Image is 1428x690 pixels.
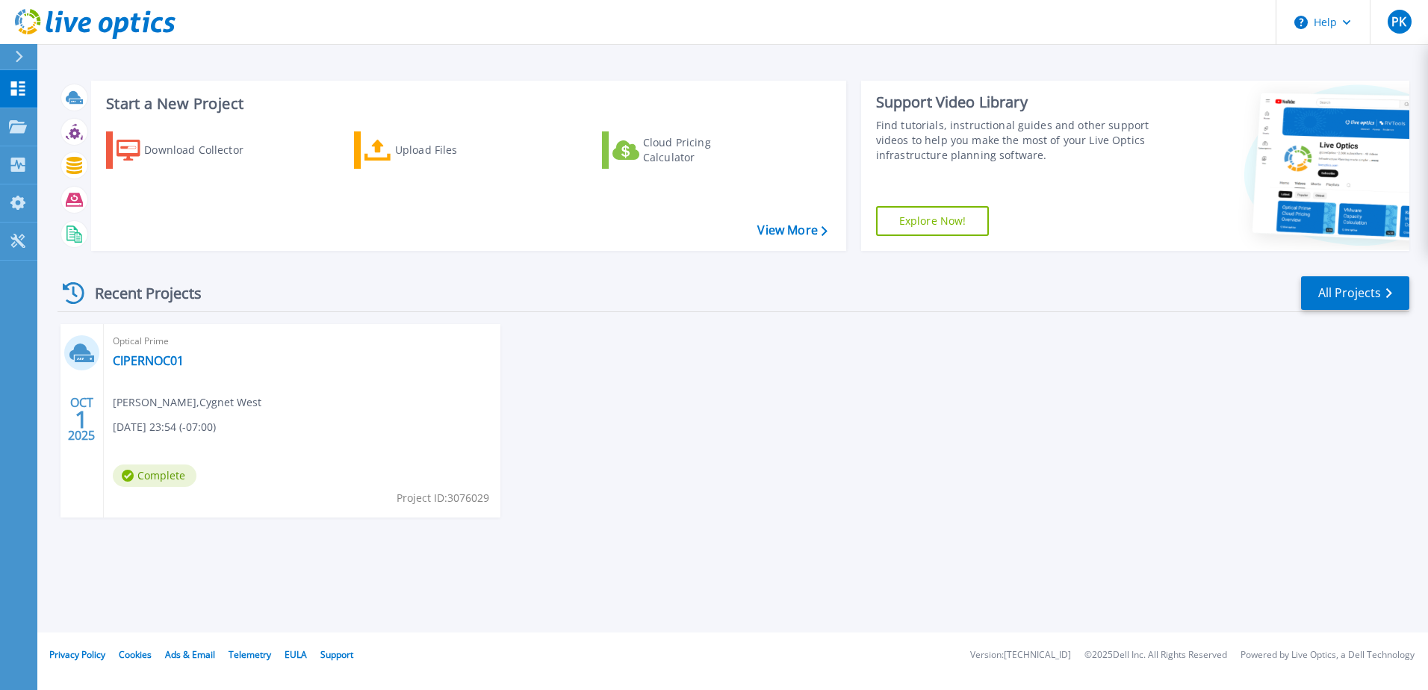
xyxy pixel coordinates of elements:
li: Version: [TECHNICAL_ID] [970,650,1071,660]
div: Download Collector [144,135,264,165]
a: EULA [285,648,307,661]
a: CIPERNOC01 [113,353,184,368]
a: Ads & Email [165,648,215,661]
span: Project ID: 3076029 [397,490,489,506]
a: Support [320,648,353,661]
span: [DATE] 23:54 (-07:00) [113,419,216,435]
span: [PERSON_NAME] , Cygnet West [113,394,261,411]
div: Support Video Library [876,93,1155,112]
div: Find tutorials, instructional guides and other support videos to help you make the most of your L... [876,118,1155,163]
li: Powered by Live Optics, a Dell Technology [1241,650,1415,660]
a: Upload Files [354,131,521,169]
span: PK [1391,16,1406,28]
li: © 2025 Dell Inc. All Rights Reserved [1084,650,1227,660]
a: Explore Now! [876,206,990,236]
a: Cloud Pricing Calculator [602,131,769,169]
div: OCT 2025 [67,392,96,447]
div: Cloud Pricing Calculator [643,135,763,165]
span: Complete [113,464,196,487]
a: Download Collector [106,131,273,169]
a: View More [757,223,827,237]
a: Cookies [119,648,152,661]
div: Recent Projects [58,275,222,311]
div: Upload Files [395,135,515,165]
span: Optical Prime [113,333,491,349]
a: Telemetry [229,648,271,661]
span: 1 [75,413,88,426]
a: All Projects [1301,276,1409,310]
a: Privacy Policy [49,648,105,661]
h3: Start a New Project [106,96,827,112]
